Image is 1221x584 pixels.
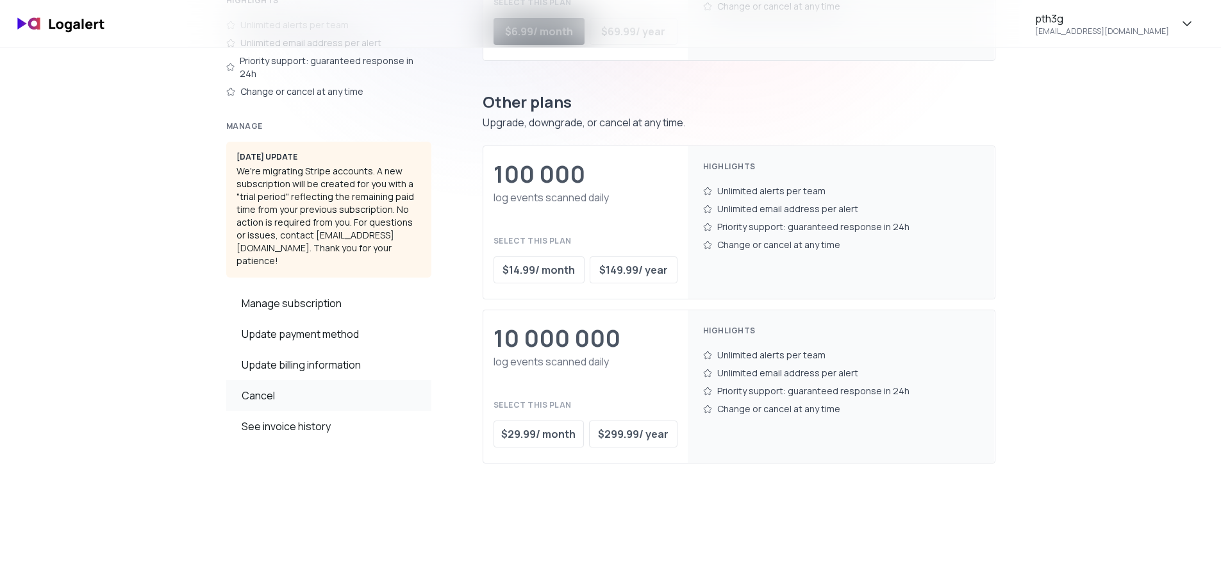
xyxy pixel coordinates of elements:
[494,400,677,410] div: Select this plan
[1019,5,1211,42] button: pth3g[EMAIL_ADDRESS][DOMAIN_NAME]
[226,349,431,380] a: Update billing information
[501,426,576,442] div: $ 29.99 / month
[226,319,431,349] a: Update payment method
[226,121,431,131] div: Manage
[494,236,677,246] div: Select this plan
[226,83,431,101] div: Change or cancel at any time
[703,200,979,218] div: Unlimited email address per alert
[703,236,979,254] div: Change or cancel at any time
[598,426,669,442] div: $ 299.99 / year
[226,411,431,442] a: See invoice history
[494,354,677,369] div: log events scanned daily
[503,262,575,278] div: $ 14.99 / month
[703,346,979,364] div: Unlimited alerts per team
[1035,11,1063,26] div: pth3g
[703,162,979,172] div: Highlights
[703,400,979,418] div: Change or cancel at any time
[1035,26,1169,37] div: [EMAIL_ADDRESS][DOMAIN_NAME]
[226,380,431,411] a: Cancel
[226,142,431,278] div: We're migrating Stripe accounts. A new subscription will be created for you with a "trial period"...
[590,256,677,283] button: $149.99/ year
[703,364,979,382] div: Unlimited email address per alert
[226,52,431,83] div: Priority support: guaranteed response in 24h
[599,262,668,278] div: $ 149.99 / year
[703,182,979,200] div: Unlimited alerts per team
[483,115,995,130] div: Upgrade, downgrade, or cancel at any time.
[494,256,585,283] button: $14.99/ month
[494,190,677,205] div: log events scanned daily
[589,421,677,447] button: $299.99/ year
[483,92,995,112] div: Other plans
[10,9,113,39] img: logo
[494,162,585,187] div: 100 000
[703,218,979,236] div: Priority support: guaranteed response in 24h
[703,326,979,336] div: Highlights
[237,152,421,162] div: [DATE] update
[703,382,979,400] div: Priority support: guaranteed response in 24h
[494,421,585,447] button: $29.99/ month
[494,326,620,351] div: 10 000 000
[226,288,431,319] a: Manage subscription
